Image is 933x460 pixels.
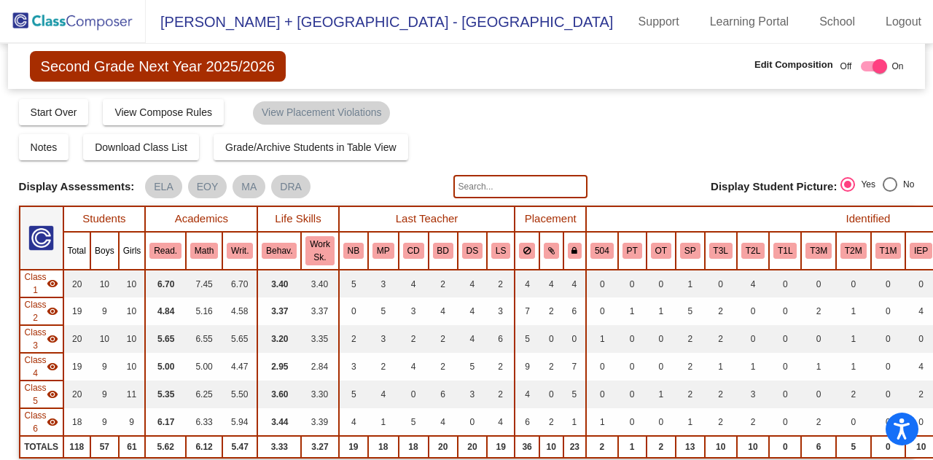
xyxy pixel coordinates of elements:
td: 57 [90,436,119,458]
td: 4 [737,270,769,297]
td: 3 [339,353,368,381]
th: Keep with students [539,232,563,270]
td: 0 [871,297,906,325]
span: Class 2 [25,298,47,324]
div: Yes [855,178,875,191]
td: 3.35 [301,325,338,353]
td: 4 [429,408,458,436]
span: Display Student Picture: [711,180,837,193]
td: 3 [368,325,399,353]
td: 9 [90,297,119,325]
td: 4 [458,325,487,353]
td: 2.84 [301,353,338,381]
td: Katie Rosso - Class 4 - RC [20,353,63,381]
a: School [808,10,867,34]
td: 5.65 [222,325,257,353]
button: Work Sk. [305,236,334,265]
td: 1 [647,381,676,408]
th: Noel Battistelli [339,232,368,270]
td: 20 [63,270,90,297]
td: 0 [458,408,487,436]
td: 19 [339,436,368,458]
td: 7 [563,353,587,381]
td: 2 [676,381,705,408]
td: 0 [871,436,906,458]
td: 4 [487,408,515,436]
button: T1L [773,243,797,259]
td: 4 [399,353,429,381]
td: 5 [368,297,399,325]
td: 0 [801,325,836,353]
td: 0 [801,381,836,408]
th: Tier 1 ELA [769,232,801,270]
td: 0 [618,353,647,381]
mat-chip: EOY [188,175,227,198]
td: 19 [63,353,90,381]
td: 10 [737,436,769,458]
td: 5 [563,381,587,408]
td: 2 [676,353,705,381]
td: 0 [801,270,836,297]
td: 19 [487,436,515,458]
td: 9 [119,408,146,436]
th: Bethany Duino [429,232,458,270]
span: Notes [31,141,58,153]
td: 3.30 [301,381,338,408]
td: 5.00 [145,353,186,381]
td: 2 [429,353,458,381]
td: 10 [705,436,737,458]
button: NB [343,243,364,259]
th: Occupational Therapy [647,232,676,270]
span: Class 6 [25,409,47,435]
td: 2 [429,270,458,297]
button: LS [491,243,510,259]
td: 5.47 [222,436,257,458]
td: 3.39 [301,408,338,436]
th: Tier 3 Math [801,232,836,270]
td: 0 [618,408,647,436]
td: 0 [586,270,618,297]
td: 11 [119,381,146,408]
td: 5 [676,297,705,325]
td: 1 [801,353,836,381]
td: 1 [737,353,769,381]
td: 20 [63,325,90,353]
mat-icon: visibility [47,389,58,400]
td: 0 [586,297,618,325]
span: Download Class List [95,141,187,153]
td: 0 [618,325,647,353]
td: 3.40 [257,270,301,297]
td: 1 [368,408,399,436]
td: 3 [487,297,515,325]
span: Class 1 [25,270,47,297]
button: T2M [840,243,867,259]
mat-chip: View Placement Violations [253,101,390,125]
td: 3.60 [257,381,301,408]
td: 4.47 [222,353,257,381]
th: Tier 3 ELA [705,232,737,270]
td: 18 [368,436,399,458]
td: 3.27 [301,436,338,458]
td: 0 [586,381,618,408]
td: 4 [515,270,539,297]
button: Grade/Archive Students in Table View [214,134,408,160]
td: 10 [119,325,146,353]
td: 5.50 [222,381,257,408]
td: Pam Tortoriello - Class 3 - ELL [20,325,63,353]
td: 1 [705,353,737,381]
td: 5 [515,325,539,353]
td: 0 [871,353,906,381]
td: 1 [586,408,618,436]
td: TOTALS [20,436,63,458]
td: 7.45 [186,270,222,297]
td: 2 [801,297,836,325]
mat-chip: DRA [271,175,311,198]
td: 0 [836,270,871,297]
button: T3L [709,243,733,259]
td: 10 [119,270,146,297]
td: 0 [769,297,801,325]
td: 6.70 [222,270,257,297]
mat-chip: ELA [145,175,181,198]
td: 10 [90,270,119,297]
td: 3.37 [257,297,301,325]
